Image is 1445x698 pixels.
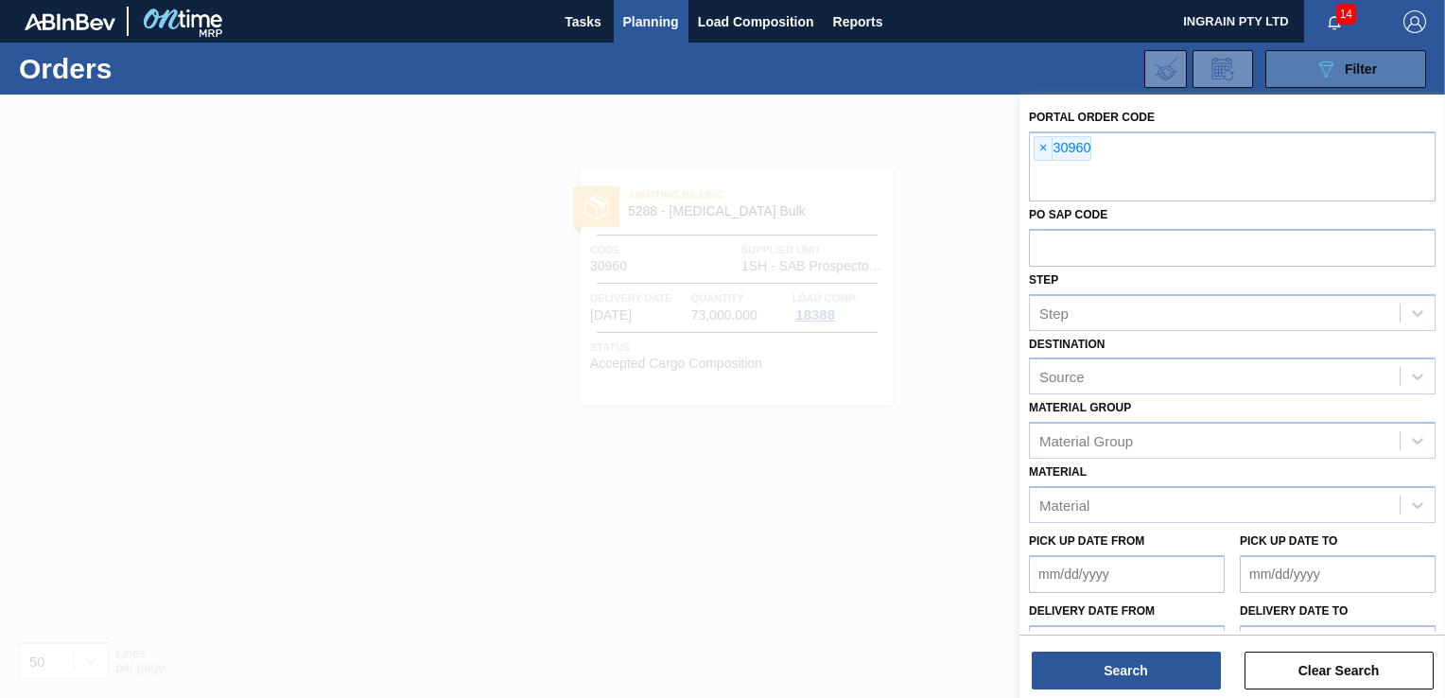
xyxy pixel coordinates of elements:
label: Material Group [1029,401,1131,414]
div: Source [1039,369,1085,385]
button: Filter [1265,50,1426,88]
label: Pick up Date to [1240,534,1337,548]
img: TNhmsLtSVTkK8tSr43FrP2fwEKptu5GPRR3wAAAABJRU5ErkJggg== [25,13,115,30]
div: Step [1039,305,1069,321]
label: Step [1029,273,1058,287]
input: mm/dd/yyyy [1240,555,1436,593]
label: Portal Order Code [1029,111,1155,124]
div: 30960 [1034,136,1091,161]
div: Import Order Negotiation [1144,50,1187,88]
div: Order Review Request [1193,50,1253,88]
div: Material Group [1039,433,1133,449]
label: Destination [1029,338,1105,351]
div: Material [1039,497,1089,513]
label: Delivery Date from [1029,604,1155,618]
img: Logout [1403,10,1426,33]
label: Pick up Date from [1029,534,1144,548]
label: Material [1029,465,1087,479]
button: Notifications [1304,9,1365,35]
label: PO SAP Code [1029,208,1107,221]
span: Reports [833,10,883,33]
input: mm/dd/yyyy [1029,555,1225,593]
h1: Orders [19,58,290,79]
input: mm/dd/yyyy [1240,625,1436,663]
span: Load Composition [698,10,814,33]
span: Planning [623,10,679,33]
input: mm/dd/yyyy [1029,625,1225,663]
span: Filter [1345,61,1377,77]
span: × [1035,137,1053,160]
label: Delivery Date to [1240,604,1348,618]
span: Tasks [563,10,604,33]
span: 14 [1336,4,1356,25]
